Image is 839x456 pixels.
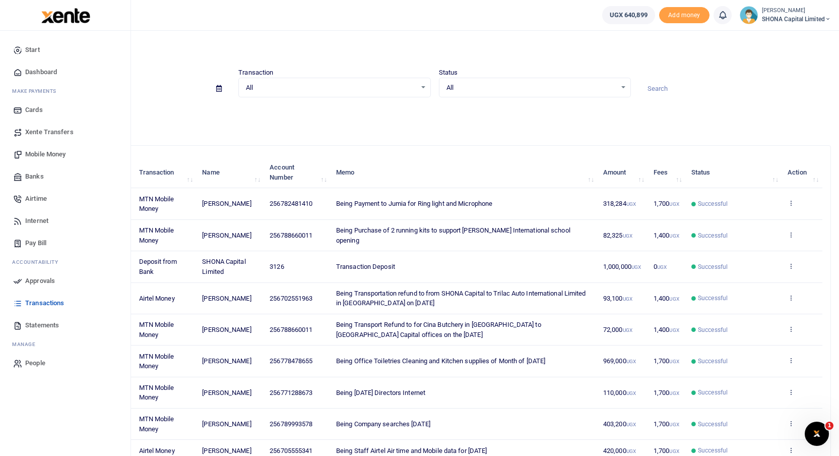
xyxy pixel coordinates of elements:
th: Action: activate to sort column ascending [782,157,822,188]
span: SHONA Capital Limited [762,15,831,24]
span: 1,400 [654,326,679,333]
span: Xente Transfers [25,127,74,137]
span: Successful [698,325,728,334]
span: MTN Mobile Money [139,384,174,402]
small: UGX [626,448,636,454]
span: Start [25,45,40,55]
span: MTN Mobile Money [139,353,174,370]
span: MTN Mobile Money [139,321,174,338]
span: [PERSON_NAME] [202,389,251,396]
span: Banks [25,172,44,182]
a: logo-small logo-large logo-large [40,11,90,19]
span: 256702551963 [270,295,312,302]
span: All [446,83,616,93]
li: Wallet ballance [598,6,659,24]
span: 1 [825,422,833,430]
img: profile-user [740,6,758,24]
span: 256771288673 [270,389,312,396]
span: Internet [25,216,48,226]
a: People [8,352,122,374]
span: Deposit from Bank [139,258,177,275]
span: Dashboard [25,67,57,77]
small: UGX [657,264,667,270]
span: Successful [698,388,728,397]
span: People [25,358,45,368]
a: Transactions [8,292,122,314]
small: UGX [623,233,632,239]
small: UGX [669,422,679,427]
span: 1,700 [654,389,679,396]
a: profile-user [PERSON_NAME] SHONA Capital Limited [740,6,831,24]
span: 256782481410 [270,200,312,207]
input: Search [639,80,831,97]
small: UGX [626,359,636,364]
span: Statements [25,320,59,330]
th: Amount: activate to sort column ascending [598,157,648,188]
th: Fees: activate to sort column ascending [648,157,686,188]
span: 256788660011 [270,232,312,239]
span: 0 [654,263,667,270]
h4: Transactions [38,43,831,54]
span: Airtel Money [139,447,175,454]
a: UGX 640,899 [602,6,655,24]
span: Successful [698,294,728,303]
span: Transactions [25,298,64,308]
a: Start [8,39,122,61]
small: UGX [669,359,679,364]
p: Download [38,109,831,120]
a: Approvals [8,270,122,292]
span: Transaction Deposit [336,263,395,270]
span: ake Payments [17,87,56,95]
span: Successful [698,420,728,429]
li: Ac [8,254,122,270]
span: 969,000 [603,357,636,365]
small: UGX [631,264,641,270]
small: UGX [623,296,632,302]
span: Successful [698,199,728,208]
span: Being [DATE] Directors Internet [336,389,425,396]
a: Mobile Money [8,143,122,165]
span: Successful [698,231,728,240]
label: Transaction [238,68,273,78]
span: [PERSON_NAME] [202,295,251,302]
a: Airtime [8,188,122,210]
span: Cards [25,105,43,115]
li: Toup your wallet [659,7,709,24]
a: Dashboard [8,61,122,83]
span: 1,700 [654,447,679,454]
span: Successful [698,446,728,455]
a: Add money [659,11,709,18]
span: 82,325 [603,232,632,239]
span: Being Transportation refund to from SHONA Capital to Trilac Auto International Limited in [GEOGRA... [336,290,586,307]
small: [PERSON_NAME] [762,7,831,15]
a: Xente Transfers [8,121,122,143]
small: UGX [669,390,679,396]
span: [PERSON_NAME] [202,232,251,239]
span: 1,700 [654,420,679,428]
span: Successful [698,262,728,271]
a: Statements [8,314,122,336]
th: Name: activate to sort column ascending [197,157,264,188]
span: Pay Bill [25,238,46,248]
span: 256788660011 [270,326,312,333]
span: Being Purchase of 2 running kits to support [PERSON_NAME] International school opening [336,226,570,244]
span: MTN Mobile Money [139,195,174,213]
span: 1,700 [654,357,679,365]
span: Airtime [25,194,47,204]
span: Mobile Money [25,149,66,159]
li: M [8,83,122,99]
span: 256778478655 [270,357,312,365]
span: 403,200 [603,420,636,428]
small: UGX [623,327,632,333]
span: [PERSON_NAME] [202,420,251,428]
span: 1,700 [654,200,679,207]
iframe: Intercom live chat [805,422,829,446]
span: 110,000 [603,389,636,396]
small: UGX [669,448,679,454]
a: Pay Bill [8,232,122,254]
span: UGX 640,899 [610,10,648,20]
a: Banks [8,165,122,188]
span: countability [20,258,58,266]
span: MTN Mobile Money [139,415,174,433]
th: Transaction: activate to sort column ascending [133,157,197,188]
